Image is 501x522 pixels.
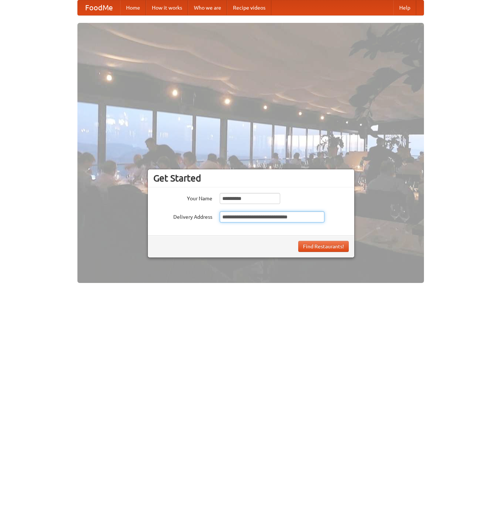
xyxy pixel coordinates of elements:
a: Recipe videos [227,0,271,15]
a: How it works [146,0,188,15]
button: Find Restaurants! [298,241,349,252]
label: Delivery Address [153,211,212,221]
h3: Get Started [153,173,349,184]
a: Help [393,0,416,15]
label: Your Name [153,193,212,202]
a: Who we are [188,0,227,15]
a: Home [120,0,146,15]
a: FoodMe [78,0,120,15]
